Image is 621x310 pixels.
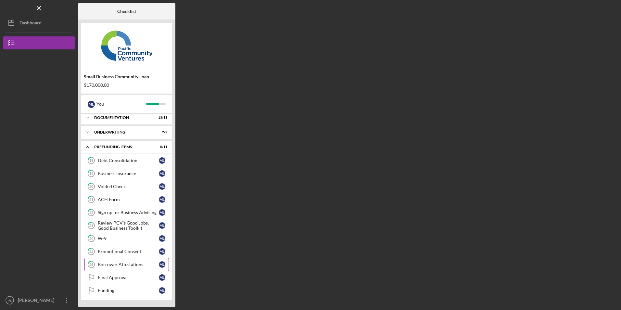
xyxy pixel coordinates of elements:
[88,101,95,108] div: M L
[84,219,169,232] a: 23Review PCV's Good Jobs, Good Business ToolkitML
[3,294,75,307] button: ML[PERSON_NAME]
[19,16,42,31] div: Dashboard
[89,211,93,215] tspan: 22
[84,206,169,219] a: 22Sign up for Business AdvisingML
[94,116,151,120] div: Documentation
[84,167,169,180] a: 19Business InsuranceML
[84,271,169,284] a: Final ApprovalML
[98,220,159,231] div: Review PCV's Good Jobs, Good Business Toolkit
[96,98,146,110] div: You
[156,130,167,134] div: 2 / 2
[156,145,167,149] div: 0 / 11
[159,222,165,229] div: M L
[89,198,93,202] tspan: 21
[89,159,93,163] tspan: 18
[117,9,136,14] b: Checklist
[159,183,165,190] div: M L
[84,83,170,88] div: $170,000.00
[98,184,159,189] div: Voided Check
[89,224,93,228] tspan: 23
[3,16,75,29] button: Dashboard
[16,294,58,308] div: [PERSON_NAME]
[98,236,159,241] div: W-9
[89,185,94,189] tspan: 20
[89,172,94,176] tspan: 19
[84,74,170,79] div: Small Business Community Loan
[98,249,159,254] div: Promotional Consent
[98,288,159,293] div: Funding
[89,250,93,254] tspan: 25
[84,232,169,245] a: 24W-9ML
[159,248,165,255] div: M L
[84,284,169,297] a: FundingML
[159,196,165,203] div: M L
[159,157,165,164] div: M L
[159,235,165,242] div: M L
[81,26,172,65] img: Product logo
[98,275,159,280] div: Final Approval
[156,116,167,120] div: 13 / 13
[98,210,159,215] div: Sign up for Business Advising
[84,258,169,271] a: 26Borrower AttestationsML
[94,130,151,134] div: Underwriting
[84,180,169,193] a: 20Voided CheckML
[98,158,159,163] div: Debt Consolidation
[84,193,169,206] a: 21ACH FormML
[89,237,94,241] tspan: 24
[159,209,165,216] div: M L
[159,274,165,281] div: M L
[159,287,165,294] div: M L
[94,145,151,149] div: Prefunding Items
[84,245,169,258] a: 25Promotional ConsentML
[89,263,94,267] tspan: 26
[98,171,159,176] div: Business Insurance
[159,261,165,268] div: M L
[98,262,159,267] div: Borrower Attestations
[159,170,165,177] div: M L
[7,299,12,302] text: ML
[98,197,159,202] div: ACH Form
[84,154,169,167] a: 18Debt ConsolidationML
